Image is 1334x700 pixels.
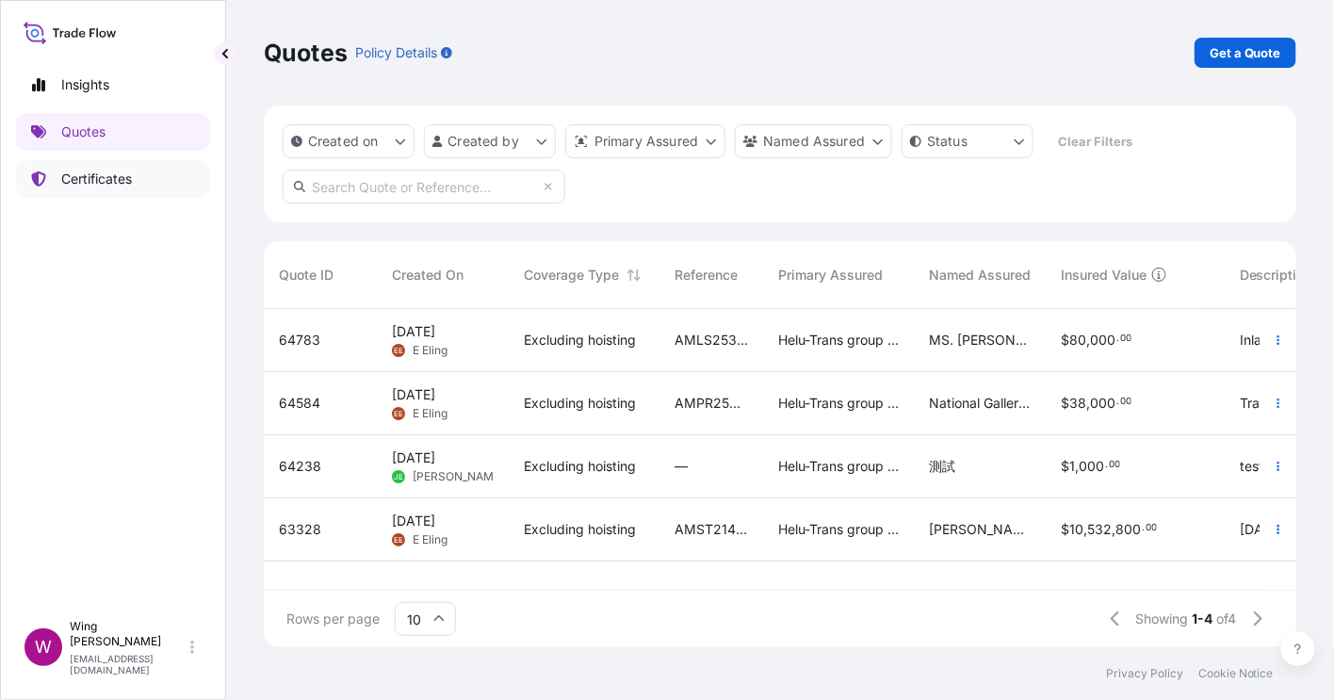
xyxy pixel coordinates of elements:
span: of 4 [1217,610,1237,628]
span: 800 [1115,523,1141,536]
p: Quotes [264,38,348,68]
span: 000 [1079,460,1104,473]
span: , [1086,397,1090,410]
span: EE [394,404,403,423]
span: AMST214510JHJH [675,520,748,539]
span: Created On [392,266,464,285]
span: , [1075,460,1079,473]
span: EE [394,530,403,549]
a: Certificates [16,160,210,198]
span: $ [1061,397,1069,410]
span: Quote ID [279,266,333,285]
span: 00 [1120,335,1131,342]
span: Excluding hoisting [524,394,636,413]
span: . [1116,399,1119,405]
span: JE [394,467,403,486]
button: Sort [623,264,645,286]
p: Status [927,132,968,151]
span: 38 [1069,397,1086,410]
span: Helu-Trans group of companies and their subsidiaries [778,394,899,413]
span: 63328 [279,520,321,539]
p: Created on [308,132,379,151]
span: [DATE] [392,385,435,404]
span: . [1105,462,1108,468]
a: Insights [16,66,210,104]
span: Coverage Type [524,266,619,285]
span: test 測試 [1240,457,1293,476]
span: 000 [1090,334,1115,347]
p: Quotes [61,122,106,141]
span: MS. [PERSON_NAME] (AMLS253528JSCW) [929,331,1031,350]
span: 測試 [929,457,955,476]
input: Search Quote or Reference... [283,170,565,203]
button: certificateStatus Filter options [902,124,1033,158]
span: Helu-Trans group of companies and their subsidiaries [778,520,899,539]
a: Get a Quote [1195,38,1296,68]
p: [EMAIL_ADDRESS][DOMAIN_NAME] [70,653,187,676]
span: EE [394,341,403,360]
span: 64238 [279,457,321,476]
p: Get a Quote [1210,43,1281,62]
span: 00 [1146,525,1157,531]
span: . [1116,335,1119,342]
a: Cookie Notice [1198,666,1274,681]
p: Created by [448,132,520,151]
span: 1 [1069,460,1075,473]
a: Quotes [16,113,210,151]
span: Showing [1136,610,1189,628]
span: [PERSON_NAME] [413,469,504,484]
p: Primary Assured [594,132,698,151]
button: cargoOwner Filter options [735,124,892,158]
span: $ [1061,460,1069,473]
p: Clear Filters [1059,132,1133,151]
span: 64783 [279,331,320,350]
button: createdOn Filter options [283,124,415,158]
span: 64584 [279,394,320,413]
span: Helu-Trans group of companies and their subsidiaries [778,331,899,350]
span: Rows per page [286,610,380,628]
a: Privacy Policy [1106,666,1183,681]
span: [DATE] [392,512,435,530]
button: distributor Filter options [565,124,725,158]
span: W [35,638,52,657]
span: Primary Assured [778,266,883,285]
span: Insured Value [1061,266,1147,285]
span: Excluding hoisting [524,520,636,539]
span: [PERSON_NAME] SEAU [PERSON_NAME] (AMST214510JHJH) [929,520,1031,539]
span: . [1142,525,1145,531]
span: AMPR253302KTJS-03 [675,394,748,413]
span: 80 [1069,334,1086,347]
span: E Eling [413,532,447,547]
button: Clear Filters [1043,126,1148,156]
span: 1-4 [1193,610,1213,628]
span: 532 [1087,523,1112,536]
span: Reference [675,266,738,285]
span: [DATE] [392,322,435,341]
span: Excluding hoisting [524,331,636,350]
p: Wing [PERSON_NAME] [70,619,187,649]
button: createdBy Filter options [424,124,556,158]
span: Excluding hoisting [524,457,636,476]
span: , [1083,523,1087,536]
span: AMLS253528JSCW [675,331,748,350]
p: Certificates [61,170,132,188]
span: , [1086,334,1090,347]
span: $ [1061,334,1069,347]
span: Helu-Trans group of companies and their subsidiaries [778,457,899,476]
span: , [1112,523,1115,536]
span: [DATE] [392,448,435,467]
p: Insights [61,75,109,94]
span: E Eling [413,343,447,358]
p: Named Assured [763,132,865,151]
span: E Eling [413,406,447,421]
span: Named Assured [929,266,1031,285]
span: 10 [1069,523,1083,536]
p: Policy Details [355,43,437,62]
span: 00 [1120,399,1131,405]
span: — [675,457,688,476]
span: 00 [1109,462,1120,468]
span: 000 [1090,397,1115,410]
span: $ [1061,523,1069,536]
